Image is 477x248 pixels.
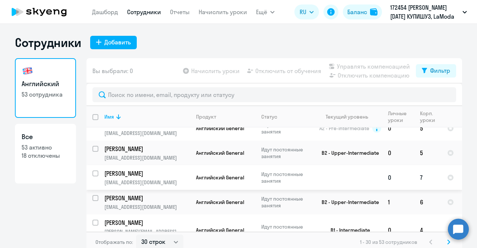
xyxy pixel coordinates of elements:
[196,125,244,132] span: Английский General
[261,195,312,209] p: Идут постоянные занятия
[15,58,76,118] a: Английский53 сотрудника
[430,66,450,75] div: Фильтр
[319,125,369,132] span: A2 - Pre-Intermediate
[104,194,190,202] a: [PERSON_NAME]
[313,141,382,165] td: B2 - Upper-Intermediate
[104,219,189,227] p: [PERSON_NAME]
[15,35,81,50] h1: Сотрудники
[104,194,189,202] p: [PERSON_NAME]
[104,113,190,120] div: Имя
[319,113,382,120] div: Текущий уровень
[104,228,190,242] p: [PERSON_NAME][EMAIL_ADDRESS][DOMAIN_NAME]
[388,110,409,123] div: Личные уроки
[92,66,133,75] span: Вы выбрали: 0
[22,132,69,142] h3: Все
[104,169,190,178] a: [PERSON_NAME]
[261,113,277,120] div: Статус
[104,130,190,136] p: [EMAIL_ADDRESS][DOMAIN_NAME]
[15,124,76,183] a: Все53 активно18 отключены
[22,79,69,89] h3: Английский
[127,8,161,16] a: Сотрудники
[261,146,312,160] p: Идут постоянные занятия
[196,199,244,205] span: Английский General
[390,3,459,21] p: 172454 [PERSON_NAME][DATE] КУПИШУЗ, LaModa КУПИШУЗ, ООО
[416,64,456,78] button: Фильтр
[326,113,368,120] div: Текущий уровень
[104,154,190,161] p: [EMAIL_ADDRESS][DOMAIN_NAME]
[90,36,137,49] button: Добавить
[92,87,456,102] input: Поиск по имени, email, продукту или статусу
[104,113,114,120] div: Имя
[22,151,69,160] p: 18 отключены
[360,239,417,245] span: 1 - 30 из 53 сотрудников
[261,113,312,120] div: Статус
[104,38,131,47] div: Добавить
[196,113,255,120] div: Продукт
[343,4,382,19] button: Балансbalance
[261,223,312,237] p: Идут постоянные занятия
[386,3,471,21] button: 172454 [PERSON_NAME][DATE] КУПИШУЗ, LaModa КУПИШУЗ, ООО
[196,227,244,233] span: Английский General
[95,239,133,245] span: Отображать по:
[261,171,312,184] p: Идут постоянные занятия
[388,110,414,123] div: Личные уроки
[313,190,382,214] td: B2 - Upper-Intermediate
[382,190,414,214] td: 1
[22,90,69,98] p: 53 сотрудника
[382,116,414,141] td: 0
[382,214,414,246] td: 0
[22,143,69,151] p: 53 активно
[22,65,34,77] img: english
[170,8,190,16] a: Отчеты
[414,165,441,190] td: 7
[256,4,275,19] button: Ещё
[104,219,190,227] a: [PERSON_NAME]
[313,214,382,246] td: B1 - Intermediate
[420,110,436,123] div: Корп. уроки
[199,8,247,16] a: Начислить уроки
[104,169,189,178] p: [PERSON_NAME]
[294,4,319,19] button: RU
[256,7,267,16] span: Ещё
[347,7,367,16] div: Баланс
[104,145,189,153] p: [PERSON_NAME]
[92,8,118,16] a: Дашборд
[414,214,441,246] td: 4
[300,7,306,16] span: RU
[104,179,190,186] p: [EMAIL_ADDRESS][DOMAIN_NAME]
[382,165,414,190] td: 0
[414,141,441,165] td: 5
[196,150,244,156] span: Английский General
[370,8,378,16] img: balance
[382,141,414,165] td: 0
[196,113,216,120] div: Продукт
[420,110,441,123] div: Корп. уроки
[414,116,441,141] td: 5
[261,122,312,135] p: Идут постоянные занятия
[196,174,244,181] span: Английский General
[104,145,190,153] a: [PERSON_NAME]
[104,204,190,210] p: [EMAIL_ADDRESS][DOMAIN_NAME]
[414,190,441,214] td: 6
